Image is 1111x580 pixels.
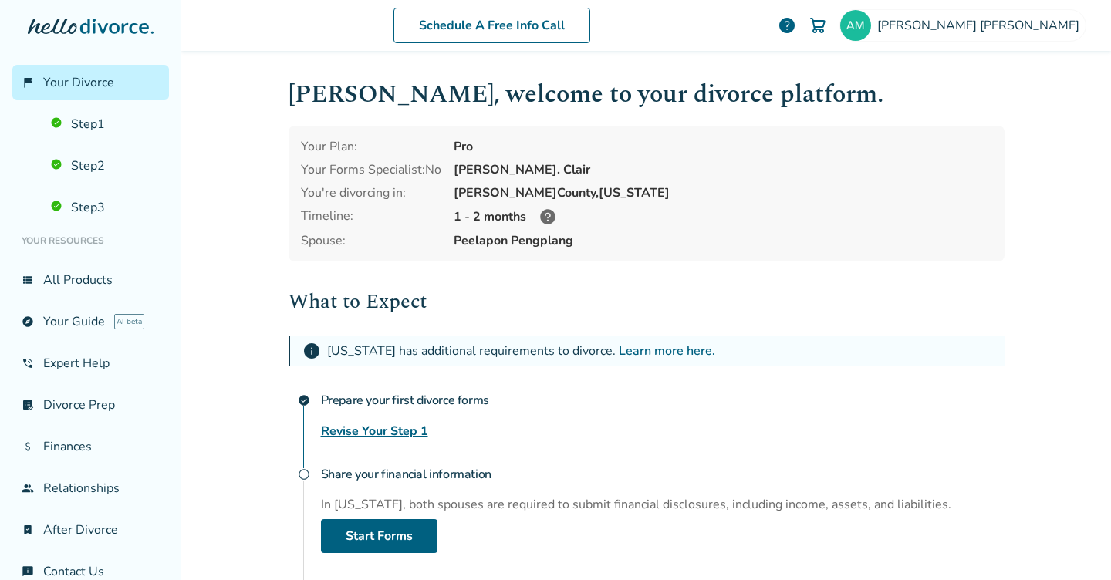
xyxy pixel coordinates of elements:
a: Revise Your Step 1 [321,422,428,440]
span: Peelapon Pengplang [454,232,992,249]
a: Step2 [42,148,169,184]
a: flag_2Your Divorce [12,65,169,100]
div: 1 - 2 months [454,207,992,226]
a: Step3 [42,190,169,225]
a: list_alt_checkDivorce Prep [12,387,169,423]
span: attach_money [22,440,34,453]
span: info [302,342,321,360]
div: Your Forms Specialist: No [301,161,441,178]
div: Your Plan: [301,138,441,155]
a: attach_moneyFinances [12,429,169,464]
h2: What to Expect [289,286,1005,317]
span: check_circle [298,394,310,406]
div: [PERSON_NAME] County, [US_STATE] [454,184,992,201]
div: You're divorcing in: [301,184,441,201]
span: [PERSON_NAME] [PERSON_NAME] [877,17,1086,34]
div: [PERSON_NAME]. Clair [454,161,992,178]
li: Your Resources [12,225,169,256]
span: radio_button_unchecked [298,468,310,481]
a: exploreYour GuideAI beta [12,304,169,339]
div: Timeline: [301,207,441,226]
span: Your Divorce [43,74,114,91]
a: Start Forms [321,519,437,553]
span: bookmark_check [22,524,34,536]
div: [US_STATE] has additional requirements to divorce. [327,342,715,359]
span: group [22,482,34,494]
a: Step1 [42,106,169,142]
a: Schedule A Free Info Call [393,8,590,43]
span: explore [22,315,34,328]
h1: [PERSON_NAME] , welcome to your divorce platform. [289,76,1005,113]
span: view_list [22,274,34,286]
a: bookmark_checkAfter Divorce [12,512,169,548]
div: Pro [454,138,992,155]
h4: Share your financial information [321,459,1005,490]
a: phone_in_talkExpert Help [12,346,169,381]
a: Learn more here. [619,342,715,359]
span: chat_info [22,565,34,578]
span: flag_2 [22,76,34,89]
a: view_listAll Products [12,262,169,298]
a: groupRelationships [12,470,169,506]
span: Spouse: [301,232,441,249]
div: In [US_STATE], both spouses are required to submit financial disclosures, including income, asset... [321,496,1005,513]
h4: Prepare your first divorce forms [321,385,1005,416]
iframe: Chat Widget [1034,506,1111,580]
img: Cart [809,16,827,35]
a: help [778,16,796,35]
span: AI beta [114,314,144,329]
img: andyj296@gmail.com [840,10,871,41]
span: phone_in_talk [22,357,34,369]
span: list_alt_check [22,399,34,411]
